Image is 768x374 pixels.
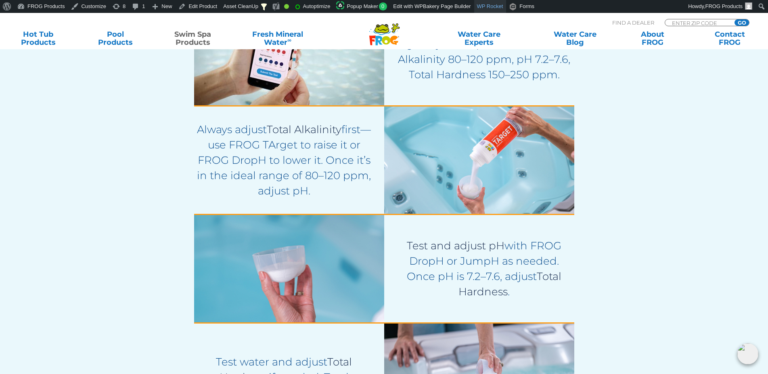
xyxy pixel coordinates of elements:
div: Good [284,4,289,9]
span: 0 [379,2,387,10]
a: PoolProducts [86,30,146,46]
input: GO [735,19,749,26]
a: Hot TubProducts [8,30,68,46]
a: Total Alkalinity [267,123,341,136]
a: Test and adjust pH [407,239,504,252]
sup: ∞ [287,37,291,43]
a: Water CareExperts [430,30,528,46]
p: is key—test regularly to keep levels ideal: Total Alkalinity 80–120 ppm, pH 7.2–7.6, Total Hardne... [394,21,574,82]
img: Water Balancing Tips - HTSS Support Chemicals FROGProducts.com - FROG TruDose Cap(1) [194,215,384,322]
p: Find A Dealer [612,19,654,26]
a: AboutFROG [622,30,682,46]
a: ContactFROG [700,30,760,46]
p: with FROG DropH or JumpH as needed. Once pH is 7.2–7.6, adjust . [394,238,574,299]
p: Always adjust first—use FROG TArget to raise it or FROG DropH to lower it. Once it’s in the ideal... [194,122,374,198]
a: Water CareBlog [545,30,605,46]
a: Total Hardness [458,270,561,298]
span: FROG Products [705,3,743,9]
input: Zip Code Form [671,19,726,26]
img: openIcon [737,343,758,364]
a: Fresh MineralWater∞ [240,30,315,46]
img: Water Balancing Tips - HTSS Support Chemicals FROGProducts.com - Target [384,107,574,214]
a: Swim SpaProducts [163,30,223,46]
